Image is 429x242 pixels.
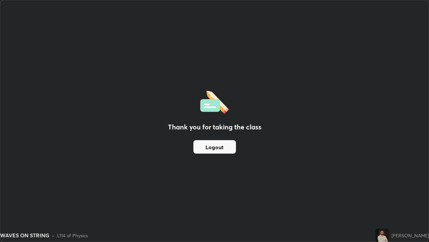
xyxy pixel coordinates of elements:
[391,232,429,239] div: [PERSON_NAME]
[52,232,54,239] div: •
[57,232,88,239] div: L114 of Physics
[375,229,389,242] img: 0e46e2be205c4e8d9fb2a007bb4b7dd5.jpg
[200,88,229,114] img: offlineFeedback.1438e8b3.svg
[193,140,236,154] button: Logout
[168,122,261,132] h2: Thank you for taking the class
